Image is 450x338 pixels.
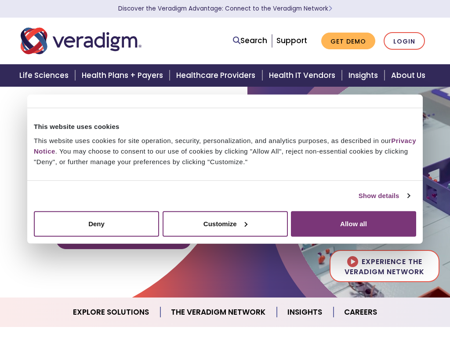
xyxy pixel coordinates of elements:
a: Discover the Veradigm Advantage: Connect to the Veradigm NetworkLearn More [118,4,332,13]
a: Get Demo [321,33,375,50]
a: About Us [386,64,436,87]
a: Health IT Vendors [264,64,343,87]
a: Search [233,35,267,47]
button: Allow all [291,211,416,236]
a: Explore Solutions [62,301,160,323]
div: This website uses cookies [34,121,416,132]
a: Careers [334,301,388,323]
a: Support [276,35,307,46]
div: This website uses cookies for site operation, security, personalization, and analytics purposes, ... [34,135,416,167]
span: Learn More [328,4,332,13]
button: Customize [163,211,288,236]
a: Show details [359,191,410,201]
a: Insights [277,301,334,323]
a: Insights [343,64,386,87]
a: Healthcare Providers [171,64,263,87]
a: The Veradigm Network [160,301,277,323]
a: Login [384,32,425,50]
img: Veradigm logo [21,26,142,55]
a: Privacy Notice [34,136,416,154]
a: Life Sciences [14,64,76,87]
a: Health Plans + Payers [76,64,171,87]
button: Deny [34,211,159,236]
